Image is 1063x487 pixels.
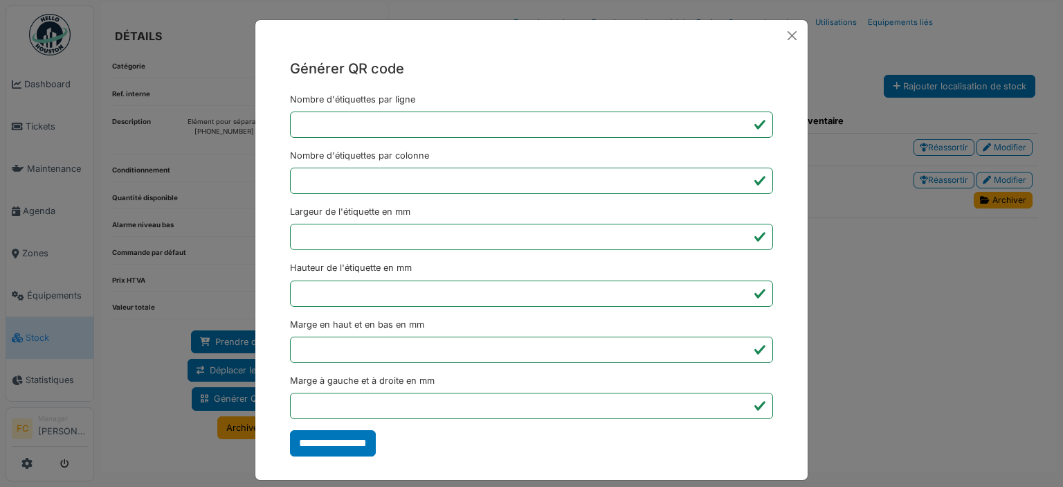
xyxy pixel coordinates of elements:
label: Nombre d'étiquettes par ligne [290,93,415,106]
button: Close [782,26,802,46]
h5: Générer QR code [290,58,773,79]
label: Hauteur de l'étiquette en mm [290,261,412,274]
label: Marge en haut et en bas en mm [290,318,424,331]
label: Largeur de l'étiquette en mm [290,205,410,218]
label: Nombre d'étiquettes par colonne [290,149,429,162]
label: Marge à gauche et à droite en mm [290,374,435,387]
